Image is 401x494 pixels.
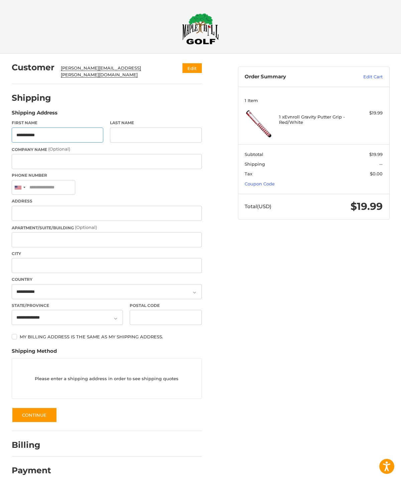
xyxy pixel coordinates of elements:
[370,171,383,176] span: $0.00
[75,225,97,230] small: (Optional)
[12,372,202,385] p: Please enter a shipping address in order to see shipping quotes
[12,407,57,423] button: Continue
[369,152,383,157] span: $19.99
[279,114,347,125] h4: 1 x Evnroll Gravity Putter Grip - Red/White
[245,171,252,176] span: Tax
[12,465,51,476] h2: Payment
[12,120,104,126] label: First Name
[245,152,263,157] span: Subtotal
[245,203,271,210] span: Total (USD)
[12,303,123,309] label: State/Province
[12,180,27,195] div: United States: +1
[12,62,54,73] h2: Customer
[12,334,202,339] label: My billing address is the same as my shipping address.
[12,172,202,178] label: Phone Number
[351,200,383,213] span: $19.99
[130,303,202,309] label: Postal Code
[339,74,383,80] a: Edit Cart
[245,181,275,186] a: Coupon Code
[12,276,202,282] label: Country
[12,440,51,450] h2: Billing
[182,63,202,73] button: Edit
[12,109,57,120] legend: Shipping Address
[48,146,70,152] small: (Optional)
[348,110,383,116] div: $19.99
[12,146,202,153] label: Company Name
[245,98,383,103] h3: 1 Item
[12,93,51,103] h2: Shipping
[379,161,383,167] span: --
[12,251,202,257] label: City
[182,13,219,45] img: Maple Hill Golf
[245,161,265,167] span: Shipping
[110,120,202,126] label: Last Name
[12,224,202,231] label: Apartment/Suite/Building
[12,347,57,358] legend: Shipping Method
[245,74,339,80] h3: Order Summary
[12,198,202,204] label: Address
